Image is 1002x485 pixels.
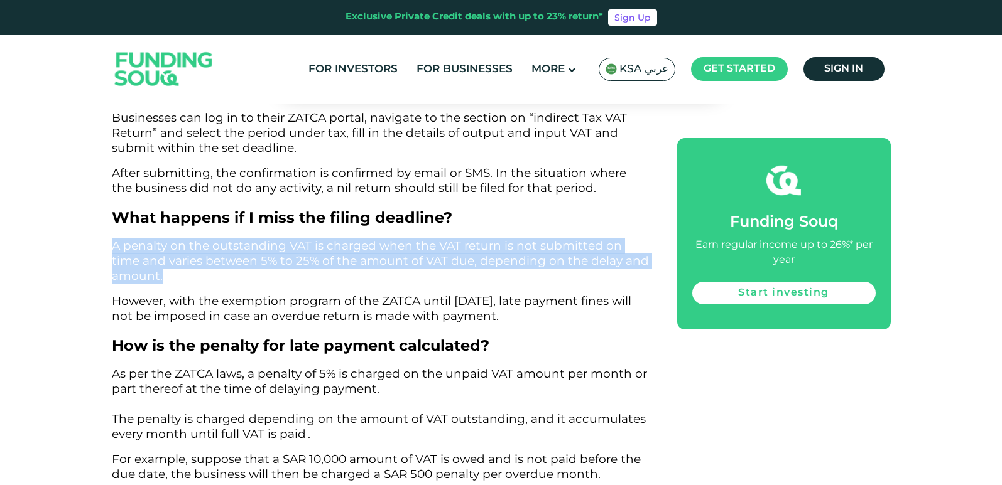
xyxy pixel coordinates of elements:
a: Start investing [692,282,876,304]
span: How is the penalty for late payment calculated? [112,336,489,354]
a: Sign in [803,57,885,81]
span: As per the ZATCA laws, a penalty of 5% is charged on the unpaid VAT amount per month or part ther... [112,366,647,441]
img: fsicon [766,163,801,198]
span: More [531,64,565,75]
a: Sign Up [608,9,657,26]
span: However, with the exemption program of the ZATCA until [DATE], late payment fines will not be imp... [112,294,631,323]
span: Get started [704,64,775,73]
div: Exclusive Private Credit deals with up to 23% return* [346,10,603,24]
span: What happens if I miss the filing deadline? [112,208,452,227]
img: Logo [102,38,226,101]
a: For Businesses [413,59,516,80]
span: Funding Souq [730,215,838,230]
span: Sign in [824,64,863,73]
span: Businesses can log in to their ZATCA portal, navigate to the section on “indirect Tax VAT Return”... [112,110,627,155]
span: KSA عربي [619,62,668,77]
span: After submitting, the confirmation is confirmed by email or SMS. In the situation where the busin... [112,166,626,195]
img: SA Flag [606,63,617,75]
a: For Investors [305,59,401,80]
div: Earn regular income up to 26%* per year [692,238,876,268]
span: A penalty on the outstanding VAT is charged when the VAT return is not submitted on time and vari... [112,238,649,283]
